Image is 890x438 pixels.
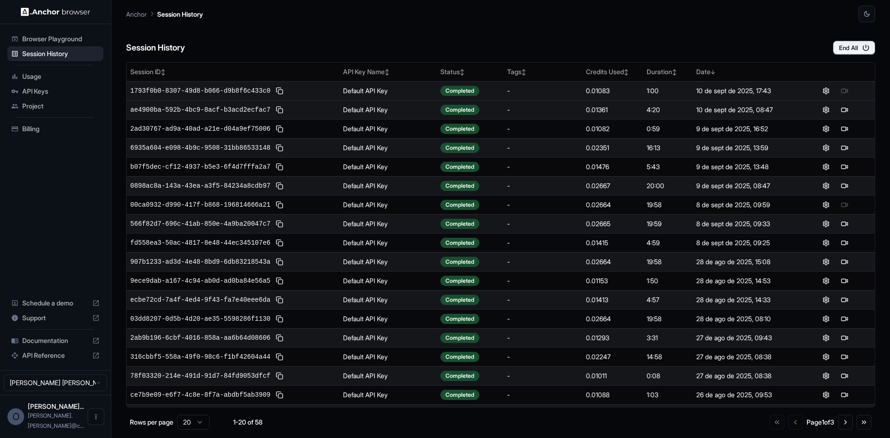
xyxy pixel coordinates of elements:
div: 5:43 [647,162,688,171]
div: 1:00 [647,86,688,95]
div: Browser Playground [7,32,103,46]
button: Open menu [88,408,104,425]
div: 28 de ago de 2025, 14:53 [696,276,792,286]
div: 0.01361 [586,105,639,114]
span: fd558ea3-50ac-4817-8e48-44ec345107e6 [130,238,270,248]
td: Default API Key [339,157,437,176]
div: 27 de ago de 2025, 08:38 [696,352,792,362]
div: - [507,162,578,171]
div: 0:08 [647,371,688,381]
td: Default API Key [339,138,437,157]
div: 4:57 [647,295,688,305]
div: Completed [440,390,479,400]
div: 0.01153 [586,276,639,286]
div: 10 de sept de 2025, 08:47 [696,105,792,114]
div: Usage [7,69,103,84]
div: 26 de ago de 2025, 09:53 [696,390,792,400]
div: - [507,314,578,324]
span: 00ca0932-d990-417f-b868-196814666a21 [130,200,270,209]
span: Project [22,102,100,111]
span: ↕ [521,69,526,76]
span: omar.bolanos@cariai.com [28,412,84,429]
span: 2ad30767-ad9a-40ad-a21e-d04a9ef75006 [130,124,270,133]
p: Rows per page [130,418,173,427]
div: 8 de sept de 2025, 09:25 [696,238,792,248]
div: Credits Used [586,67,639,76]
div: - [507,219,578,229]
td: Default API Key [339,119,437,138]
div: 1:50 [647,276,688,286]
div: Completed [440,200,479,210]
td: Default API Key [339,252,437,271]
div: Completed [440,143,479,153]
td: Default API Key [339,328,437,347]
div: 19:58 [647,257,688,267]
div: Documentation [7,333,103,348]
span: 566f82d7-696c-41ab-850e-4a9ba20047c7 [130,219,270,229]
div: 0:59 [647,124,688,133]
span: Browser Playground [22,34,100,44]
div: - [507,181,578,190]
div: - [507,352,578,362]
nav: breadcrumb [126,9,203,19]
div: Completed [440,86,479,96]
td: Default API Key [339,233,437,252]
div: Project [7,99,103,114]
span: 316cbbf5-558a-49f0-98c6-f1bf42604a44 [130,352,270,362]
div: Page 1 of 3 [807,418,834,427]
span: 9ece9dab-a167-4c94-ab0d-ad0ba84e56a5 [130,276,270,286]
div: 0.02351 [586,143,639,152]
div: 8 de sept de 2025, 09:59 [696,200,792,209]
span: 2ab9b196-6cbf-4016-858a-aa6b64d08606 [130,333,270,343]
div: 0.01476 [586,162,639,171]
span: ↓ [711,69,715,76]
div: 28 de ago de 2025, 08:10 [696,314,792,324]
div: - [507,86,578,95]
td: Default API Key [339,100,437,119]
div: Completed [440,219,479,229]
div: - [507,390,578,400]
span: 03dd8207-0d5b-4d20-ae35-5598286f1130 [130,314,270,324]
div: API Reference [7,348,103,363]
td: Default API Key [339,195,437,214]
div: Billing [7,121,103,136]
td: Default API Key [339,404,437,423]
div: Completed [440,295,479,305]
div: - [507,371,578,381]
div: - [507,143,578,152]
div: Completed [440,181,479,191]
div: Completed [440,162,479,172]
div: Completed [440,352,479,362]
span: 1793f0b0-8307-49d8-b066-d9b8f6c433c0 [130,86,270,95]
td: Default API Key [339,385,437,404]
span: ↕ [624,69,629,76]
div: Duration [647,67,688,76]
div: - [507,124,578,133]
div: 8 de sept de 2025, 09:33 [696,219,792,229]
div: Completed [440,333,479,343]
div: 27 de ago de 2025, 09:43 [696,333,792,343]
div: 0.02247 [586,352,639,362]
div: Schedule a demo [7,296,103,311]
span: b07f5dec-cf12-4937-b5e3-6f4d7fffa2a7 [130,162,270,171]
div: - [507,238,578,248]
div: 3:31 [647,333,688,343]
div: 0.02664 [586,257,639,267]
div: Completed [440,371,479,381]
div: Completed [440,314,479,324]
span: ecbe72cd-7a4f-4ed4-9f43-fa7e40eee6da [130,295,270,305]
div: 0.01413 [586,295,639,305]
div: 0.01083 [586,86,639,95]
span: Support [22,313,89,323]
span: Schedule a demo [22,298,89,308]
div: 19:59 [647,219,688,229]
div: Tags [507,67,578,76]
span: Session History [22,49,100,58]
span: 907b1233-ad3d-4e48-8bd9-6db83218543a [130,257,270,267]
button: End All [833,41,875,55]
div: Completed [440,276,479,286]
span: Usage [22,72,100,81]
div: Completed [440,124,479,134]
p: Session History [157,9,203,19]
img: Anchor Logo [21,7,90,16]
